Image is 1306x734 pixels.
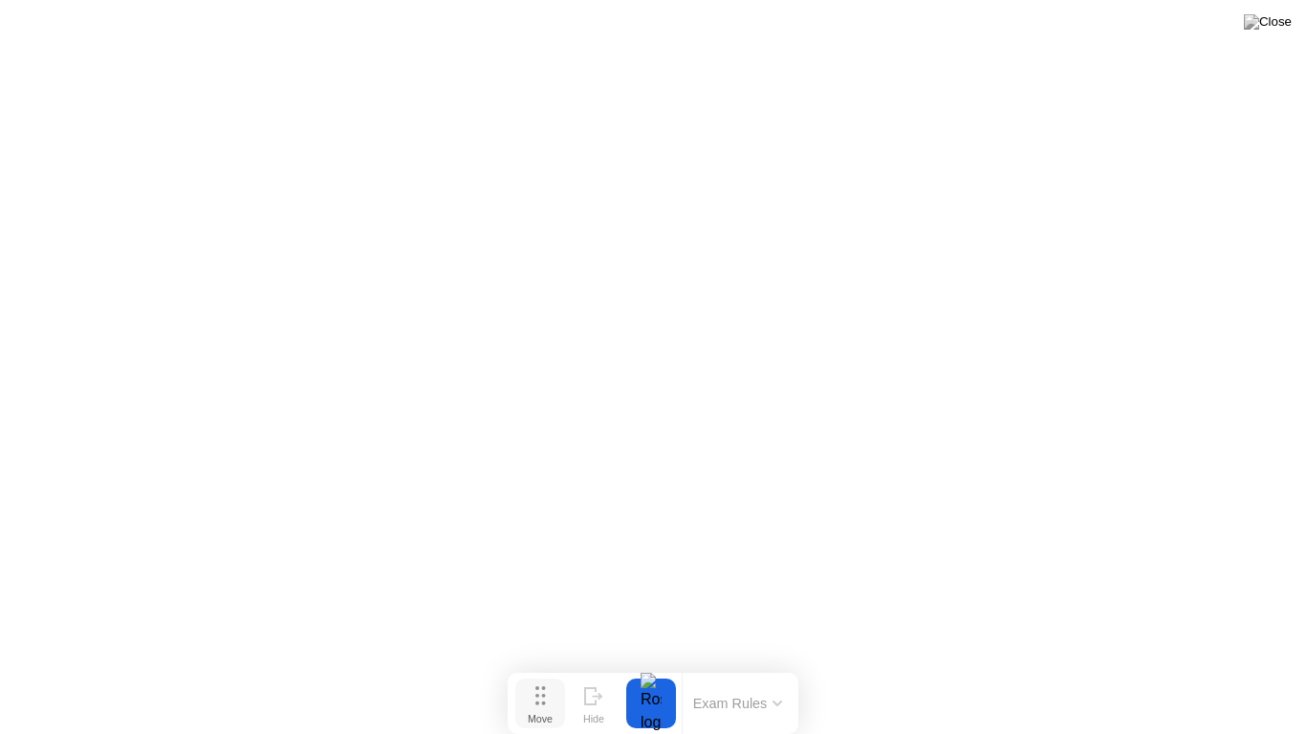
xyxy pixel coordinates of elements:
div: Hide [583,713,604,724]
img: Close [1244,14,1292,30]
button: Hide [569,679,619,728]
div: Move [528,713,553,724]
button: Move [515,679,565,728]
button: Exam Rules [687,695,789,712]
